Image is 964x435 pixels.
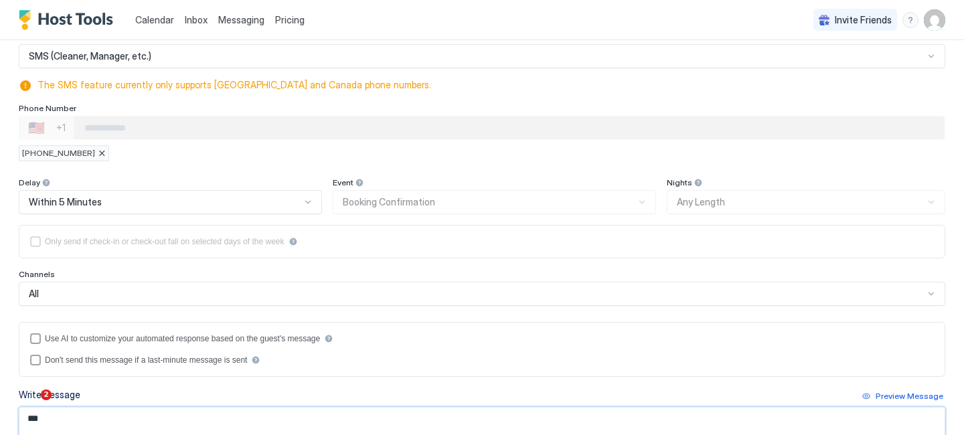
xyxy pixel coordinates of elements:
div: isLimited [30,236,934,247]
div: Only send if check-in or check-out fall on selected days of the week [45,237,285,246]
a: Calendar [135,13,174,27]
span: The SMS feature currently only supports [GEOGRAPHIC_DATA] and Canada phone numbers. [37,79,940,91]
span: Nights [667,177,692,187]
div: useAI [30,333,934,344]
span: Invite Friends [835,14,892,26]
span: Delay [19,177,40,187]
span: Pricing [275,14,305,26]
button: Preview Message [860,388,945,404]
div: 🇺🇸 [28,120,45,136]
a: Host Tools Logo [19,10,119,30]
span: Inbox [185,14,208,25]
div: menu [902,12,918,28]
div: Use AI to customize your automated response based on the guest's message [45,334,320,343]
div: Write Message [19,387,80,402]
span: [PHONE_NUMBER] [22,147,95,159]
a: Inbox [185,13,208,27]
input: Phone Number input [74,116,944,140]
span: 2 [41,389,52,400]
span: Within 5 Minutes [29,196,102,208]
span: Event [333,177,353,187]
div: User profile [924,9,945,31]
div: Don't send this message if a last-minute message is sent [45,355,247,365]
span: Phone Number [19,103,76,113]
span: Calendar [135,14,174,25]
div: disableIfLastMinute [30,355,934,365]
div: Preview Message [876,390,943,402]
span: SMS (Cleaner, Manager, etc.) [29,50,151,62]
div: +1 [56,122,66,134]
span: Channels [19,269,55,279]
iframe: Intercom live chat [13,389,46,422]
span: All [29,288,39,300]
span: Messaging [218,14,264,25]
a: Messaging [218,13,264,27]
div: Countries button [20,116,74,139]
